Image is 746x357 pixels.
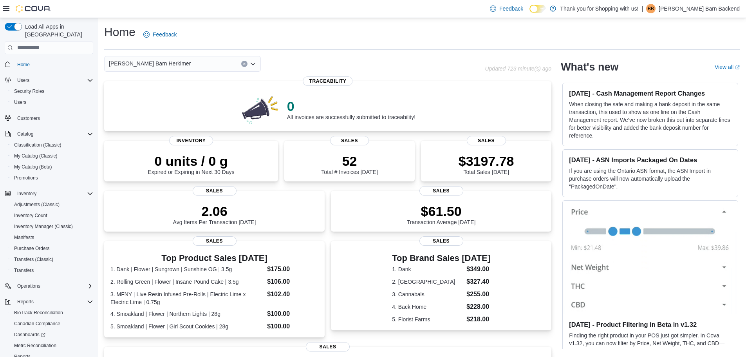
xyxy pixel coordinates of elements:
[419,236,463,246] span: Sales
[14,88,44,94] span: Security Roles
[14,76,33,85] button: Users
[303,76,353,86] span: Traceability
[110,290,264,306] dt: 3. MFNY | Live Resin Infused Pre-Rolls | Electric Lime x Electric Lime | 0.75g
[11,98,93,107] span: Users
[17,77,29,83] span: Users
[14,297,93,306] span: Reports
[140,27,180,42] a: Feedback
[8,307,96,318] button: BioTrack Reconciliation
[110,323,264,330] dt: 5. Smoakland | Flower | Girl Scout Cookies | 28g
[569,167,732,190] p: If you are using the Ontario ASN format, the ASN Import in purchase orders will now automatically...
[330,136,369,145] span: Sales
[173,203,256,225] div: Avg Items Per Transaction [DATE]
[250,61,256,67] button: Open list of options
[11,200,63,209] a: Adjustments (Classic)
[8,265,96,276] button: Transfers
[14,201,60,208] span: Adjustments (Classic)
[321,153,378,175] div: Total # Invoices [DATE]
[11,211,51,220] a: Inventory Count
[8,318,96,329] button: Canadian Compliance
[22,23,93,38] span: Load All Apps in [GEOGRAPHIC_DATA]
[11,255,93,264] span: Transfers (Classic)
[14,175,38,181] span: Promotions
[14,189,40,198] button: Inventory
[11,173,93,183] span: Promotions
[561,61,618,73] h2: What's new
[8,140,96,150] button: Classification (Classic)
[193,186,237,196] span: Sales
[193,236,237,246] span: Sales
[11,233,37,242] a: Manifests
[11,222,76,231] a: Inventory Manager (Classic)
[306,342,350,352] span: Sales
[466,265,490,274] dd: $349.00
[110,265,264,273] dt: 1. Dank | Flower | Sungrown | Sunshine OG | 3.5g
[659,4,740,13] p: [PERSON_NAME] Barn Backend
[2,296,96,307] button: Reports
[14,343,56,349] span: Metrc Reconciliation
[267,290,318,299] dd: $102.40
[8,199,96,210] button: Adjustments (Classic)
[11,233,93,242] span: Manifests
[267,309,318,319] dd: $100.00
[14,234,34,241] span: Manifests
[11,222,93,231] span: Inventory Manager (Classic)
[241,61,247,67] button: Clear input
[467,136,506,145] span: Sales
[11,151,93,161] span: My Catalog (Classic)
[2,59,96,70] button: Home
[11,211,93,220] span: Inventory Count
[11,266,37,275] a: Transfers
[641,4,643,13] p: |
[648,4,654,13] span: BB
[14,114,43,123] a: Customers
[11,341,93,350] span: Metrc Reconciliation
[14,99,26,105] span: Users
[17,62,30,68] span: Home
[110,310,264,318] dt: 4. Smoakland | Flower | Northern Lights | 28g
[148,153,235,169] p: 0 units / 0 g
[14,245,50,252] span: Purchase Orders
[466,290,490,299] dd: $255.00
[715,64,740,70] a: View allExternal link
[148,153,235,175] div: Expired or Expiring in Next 30 Days
[8,243,96,254] button: Purchase Orders
[109,59,191,68] span: [PERSON_NAME] Barn Herkimer
[14,267,34,274] span: Transfers
[110,254,318,263] h3: Top Product Sales [DATE]
[11,244,53,253] a: Purchase Orders
[560,4,638,13] p: Thank you for Shopping with us!
[11,98,29,107] a: Users
[14,321,60,327] span: Canadian Compliance
[14,212,47,219] span: Inventory Count
[11,151,61,161] a: My Catalog (Classic)
[8,161,96,172] button: My Catalog (Beta)
[11,330,93,339] span: Dashboards
[646,4,656,13] div: Budd Barn Backend
[14,113,93,123] span: Customers
[14,256,53,263] span: Transfers (Classic)
[11,173,41,183] a: Promotions
[14,223,73,230] span: Inventory Manager (Classic)
[8,340,96,351] button: Metrc Reconciliation
[392,254,490,263] h3: Top Brand Sales [DATE]
[459,153,514,175] div: Total Sales [DATE]
[11,140,65,150] a: Classification (Classic)
[110,278,264,286] dt: 2. Rolling Green | Flower | Insane Pound Cake | 3.5g
[14,60,33,69] a: Home
[14,129,93,139] span: Catalog
[14,332,45,338] span: Dashboards
[8,232,96,243] button: Manifests
[11,266,93,275] span: Transfers
[11,200,93,209] span: Adjustments (Classic)
[17,190,36,197] span: Inventory
[17,283,40,289] span: Operations
[11,308,66,317] a: BioTrack Reconciliation
[16,5,51,13] img: Cova
[14,297,37,306] button: Reports
[17,131,33,137] span: Catalog
[14,153,58,159] span: My Catalog (Classic)
[569,100,732,140] p: When closing the safe and making a bank deposit in the same transaction, this used to show as one...
[2,281,96,292] button: Operations
[11,87,47,96] a: Security Roles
